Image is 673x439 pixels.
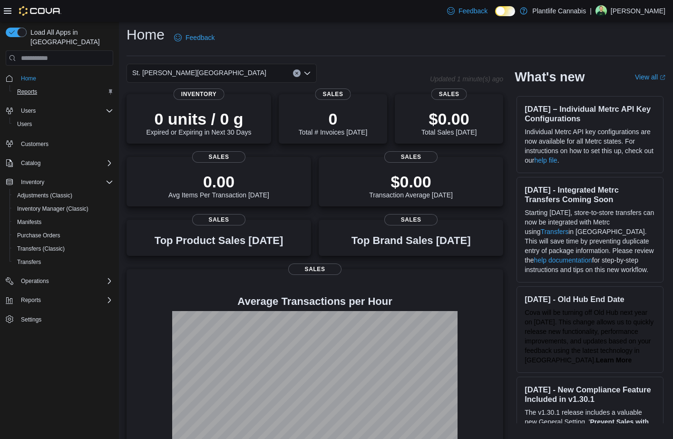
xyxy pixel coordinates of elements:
[13,230,64,241] a: Purchase Orders
[2,71,117,85] button: Home
[421,109,477,136] div: Total Sales [DATE]
[21,75,36,82] span: Home
[27,28,113,47] span: Load All Apps in [GEOGRAPHIC_DATA]
[168,172,269,191] p: 0.00
[525,208,655,274] p: Starting [DATE], store-to-store transfers can now be integrated with Metrc using in [GEOGRAPHIC_D...
[315,88,351,100] span: Sales
[17,88,37,96] span: Reports
[288,263,341,275] span: Sales
[21,316,41,323] span: Settings
[17,176,48,188] button: Inventory
[293,69,301,77] button: Clear input
[170,28,218,47] a: Feedback
[127,25,165,44] h1: Home
[13,230,113,241] span: Purchase Orders
[303,69,311,77] button: Open list of options
[13,203,113,215] span: Inventory Manager (Classic)
[134,296,496,307] h4: Average Transactions per Hour
[17,232,60,239] span: Purchase Orders
[17,138,52,150] a: Customers
[532,5,586,17] p: Plantlife Cannabis
[10,189,117,202] button: Adjustments (Classic)
[17,314,45,325] a: Settings
[525,309,653,364] span: Cova will be turning off Old Hub next year on [DATE]. This change allows us to quickly release ne...
[2,293,117,307] button: Reports
[534,256,592,264] a: help documentation
[525,104,655,123] h3: [DATE] – Individual Metrc API Key Configurations
[421,109,477,128] p: $0.00
[10,215,117,229] button: Manifests
[13,118,113,130] span: Users
[590,5,592,17] p: |
[17,275,53,287] button: Operations
[430,75,503,83] p: Updated 1 minute(s) ago
[10,242,117,255] button: Transfers (Classic)
[431,88,467,100] span: Sales
[192,151,245,163] span: Sales
[13,256,113,268] span: Transfers
[6,68,113,351] nav: Complex example
[660,75,665,80] svg: External link
[17,313,113,325] span: Settings
[185,33,215,42] span: Feedback
[13,190,76,201] a: Adjustments (Classic)
[534,156,557,164] a: help file
[17,105,113,117] span: Users
[13,190,113,201] span: Adjustments (Classic)
[299,109,367,136] div: Total # Invoices [DATE]
[13,243,68,254] a: Transfers (Classic)
[13,118,36,130] a: Users
[2,156,117,170] button: Catalog
[541,228,569,235] a: Transfers
[17,275,113,287] span: Operations
[10,229,117,242] button: Purchase Orders
[21,296,41,304] span: Reports
[635,73,665,81] a: View allExternal link
[17,218,41,226] span: Manifests
[10,117,117,131] button: Users
[2,176,117,189] button: Inventory
[596,356,632,364] a: Learn More
[21,178,44,186] span: Inventory
[174,88,224,100] span: Inventory
[458,6,488,16] span: Feedback
[13,203,92,215] a: Inventory Manager (Classic)
[17,176,113,188] span: Inventory
[10,255,117,269] button: Transfers
[132,67,266,78] span: St. [PERSON_NAME][GEOGRAPHIC_DATA]
[17,137,113,149] span: Customers
[13,216,45,228] a: Manifests
[17,294,45,306] button: Reports
[495,6,515,16] input: Dark Mode
[168,172,269,199] div: Avg Items Per Transaction [DATE]
[13,86,113,98] span: Reports
[515,69,585,85] h2: What's new
[17,105,39,117] button: Users
[525,185,655,204] h3: [DATE] - Integrated Metrc Transfers Coming Soon
[10,85,117,98] button: Reports
[351,235,471,246] h3: Top Brand Sales [DATE]
[2,274,117,288] button: Operations
[17,245,65,253] span: Transfers (Classic)
[443,1,491,20] a: Feedback
[595,5,607,17] div: Brad Christensen
[525,385,655,404] h3: [DATE] - New Compliance Feature Included in v1.30.1
[21,277,49,285] span: Operations
[13,256,45,268] a: Transfers
[525,294,655,304] h3: [DATE] - Old Hub End Date
[299,109,367,128] p: 0
[369,172,453,191] p: $0.00
[17,205,88,213] span: Inventory Manager (Classic)
[155,235,283,246] h3: Top Product Sales [DATE]
[17,157,113,169] span: Catalog
[17,258,41,266] span: Transfers
[192,214,245,225] span: Sales
[13,243,113,254] span: Transfers (Classic)
[17,73,40,84] a: Home
[13,86,41,98] a: Reports
[17,192,72,199] span: Adjustments (Classic)
[17,72,113,84] span: Home
[21,140,49,148] span: Customers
